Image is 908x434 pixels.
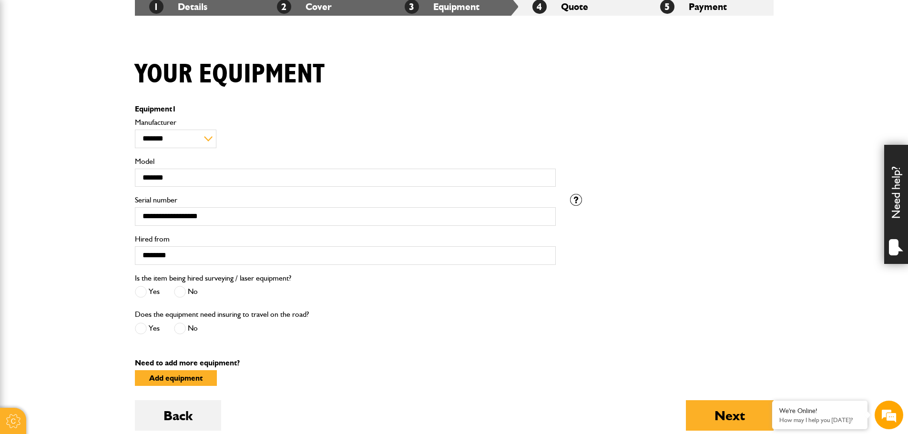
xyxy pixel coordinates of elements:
[135,400,221,431] button: Back
[277,1,332,12] a: 2Cover
[172,104,176,113] span: 1
[135,323,160,334] label: Yes
[135,158,556,165] label: Model
[779,416,860,424] p: How may I help you today?
[135,311,309,318] label: Does the equipment need insuring to travel on the road?
[135,119,556,126] label: Manufacturer
[686,400,774,431] button: Next
[884,145,908,264] div: Need help?
[135,359,774,367] p: Need to add more equipment?
[149,1,207,12] a: 1Details
[135,235,556,243] label: Hired from
[135,274,291,282] label: Is the item being hired surveying / laser equipment?
[135,105,556,113] p: Equipment
[174,286,198,298] label: No
[174,323,198,334] label: No
[779,407,860,415] div: We're Online!
[135,370,217,386] button: Add equipment
[135,286,160,298] label: Yes
[135,196,556,204] label: Serial number
[135,59,325,91] h1: Your equipment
